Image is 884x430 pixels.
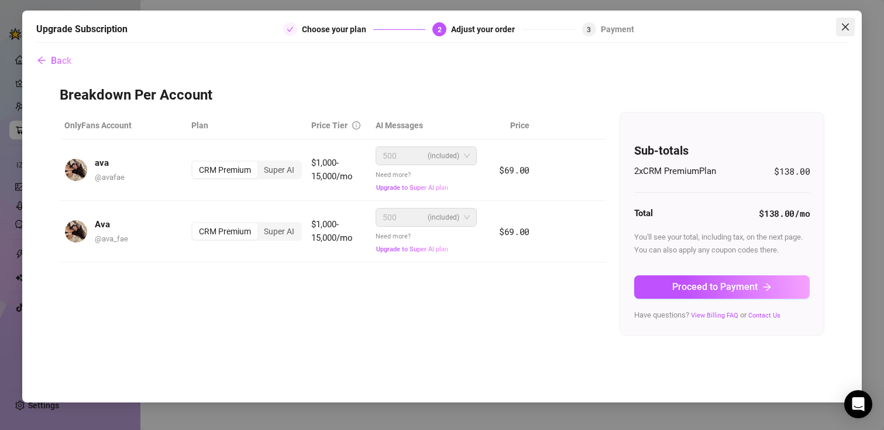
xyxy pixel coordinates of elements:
[481,112,534,139] th: Price
[634,208,653,219] strong: Total
[634,233,803,254] span: You'll see your total, including tax, on the next page. You can also apply any coupon codes there.
[36,49,72,72] button: Back
[51,55,71,66] span: Back
[836,18,855,36] button: Close
[428,147,459,165] span: (included)
[65,159,87,181] img: avatar.jpg
[60,112,187,139] th: OnlyFans Account
[428,209,459,226] span: (included)
[841,22,850,32] span: close
[499,226,529,237] span: $69.00
[499,164,529,176] span: $69.00
[587,26,591,34] span: 3
[634,165,716,179] span: 2 x CRM Premium Plan
[672,281,758,292] span: Proceed to Payment
[383,147,397,165] span: 500
[65,220,87,243] img: avatar.jpg
[376,233,449,253] span: Need more?
[302,22,373,36] div: Choose your plan
[634,142,810,159] h4: Sub-totals
[95,173,125,182] span: @ avafae
[257,162,301,178] div: Super AI
[762,282,772,292] span: arrow-right
[191,161,302,179] div: segmented control
[759,207,810,219] strong: $138.00 /mo
[383,209,397,226] span: 500
[60,86,824,105] h3: Breakdown Per Account
[311,158,353,182] span: $1,000-15,000/mo
[836,22,855,32] span: Close
[311,121,348,130] span: Price Tier
[191,222,302,241] div: segmented control
[376,184,448,192] span: Upgrade to Super AI plan
[95,158,109,168] strong: ava
[634,310,780,319] span: Have questions? or
[95,234,128,243] span: @ ava_fae
[371,112,481,139] th: AI Messages
[287,26,294,33] span: check
[376,245,448,253] span: Upgrade to Super AI plan
[187,112,307,139] th: Plan
[311,219,353,244] span: $1,000-15,000/mo
[37,56,46,65] span: arrow-left
[774,165,810,179] span: $138.00
[376,245,449,254] button: Upgrade to Super AI plan
[376,171,449,192] span: Need more?
[691,312,738,319] a: View Billing FAQ
[451,22,522,36] div: Adjust your order
[36,22,128,36] h5: Upgrade Subscription
[192,223,257,240] div: CRM Premium
[601,22,634,36] div: Payment
[634,275,810,299] button: Proceed to Paymentarrow-right
[376,183,449,192] button: Upgrade to Super AI plan
[95,219,110,230] strong: Ava
[438,26,442,34] span: 2
[352,121,360,129] span: info-circle
[844,390,872,418] div: Open Intercom Messenger
[192,162,257,178] div: CRM Premium
[257,223,301,240] div: Super AI
[748,312,780,319] a: Contact Us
